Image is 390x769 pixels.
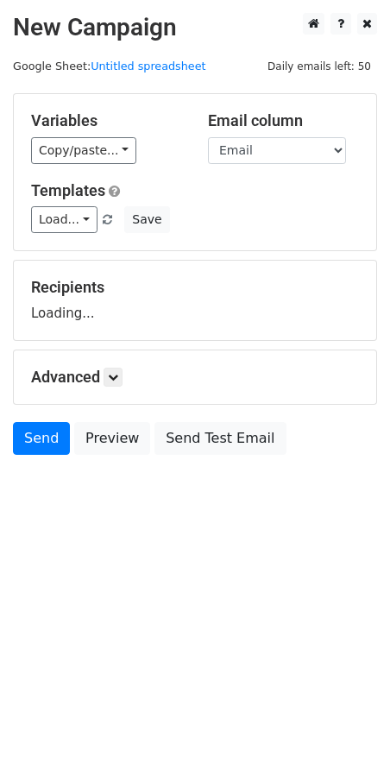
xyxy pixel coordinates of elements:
h5: Advanced [31,368,359,387]
a: Daily emails left: 50 [261,60,377,72]
h5: Variables [31,111,182,130]
a: Preview [74,422,150,455]
button: Save [124,206,169,233]
h5: Recipients [31,278,359,297]
small: Google Sheet: [13,60,206,72]
h5: Email column [208,111,359,130]
a: Send [13,422,70,455]
a: Send Test Email [154,422,286,455]
div: Loading... [31,278,359,323]
h2: New Campaign [13,13,377,42]
a: Templates [31,181,105,199]
a: Copy/paste... [31,137,136,164]
a: Load... [31,206,97,233]
span: Daily emails left: 50 [261,57,377,76]
a: Untitled spreadsheet [91,60,205,72]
